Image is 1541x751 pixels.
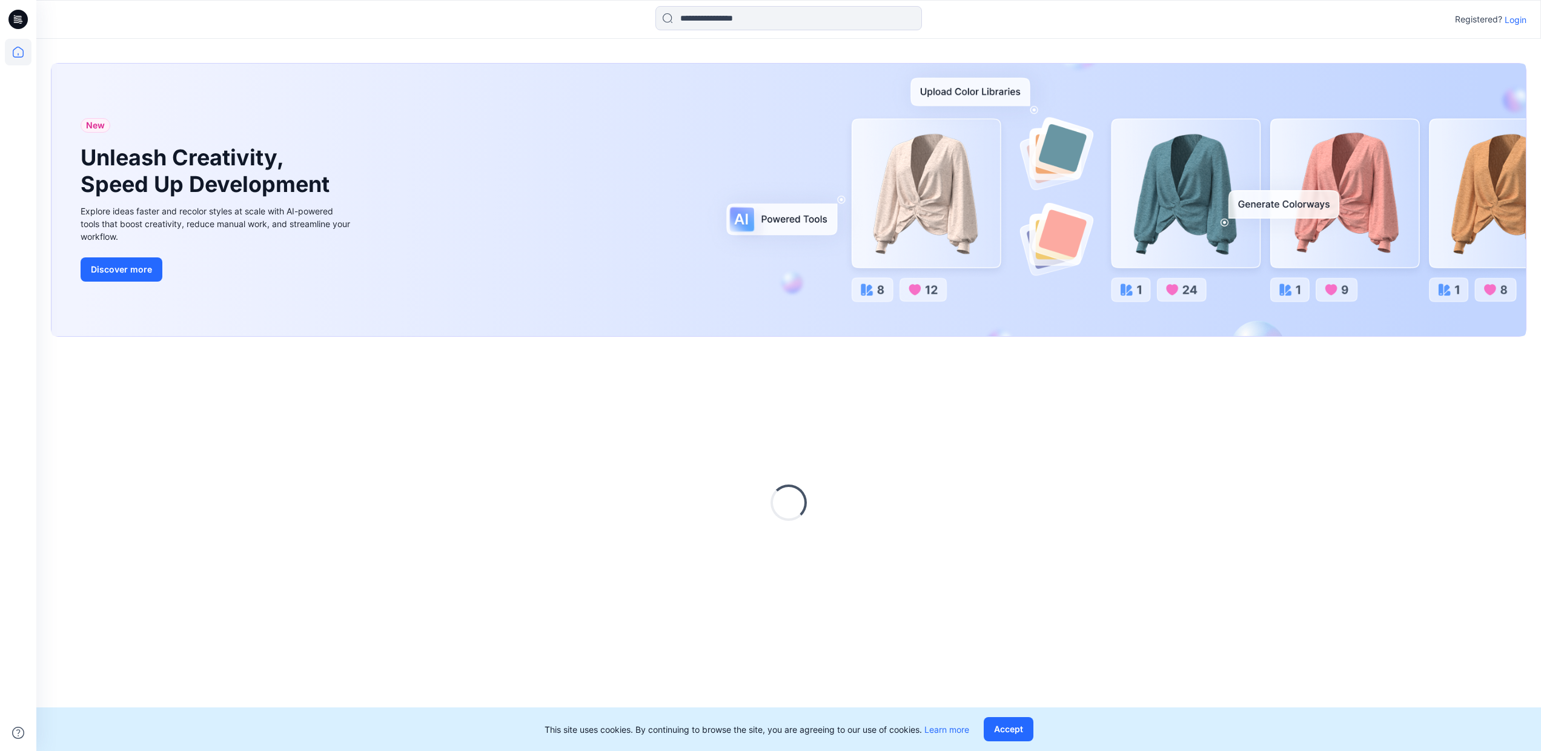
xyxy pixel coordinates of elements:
[1505,13,1526,26] p: Login
[984,717,1033,741] button: Accept
[545,723,969,736] p: This site uses cookies. By continuing to browse the site, you are agreeing to our use of cookies.
[81,257,162,282] button: Discover more
[1455,12,1502,27] p: Registered?
[81,145,335,197] h1: Unleash Creativity, Speed Up Development
[81,257,353,282] a: Discover more
[86,118,105,133] span: New
[924,724,969,735] a: Learn more
[81,205,353,243] div: Explore ideas faster and recolor styles at scale with AI-powered tools that boost creativity, red...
